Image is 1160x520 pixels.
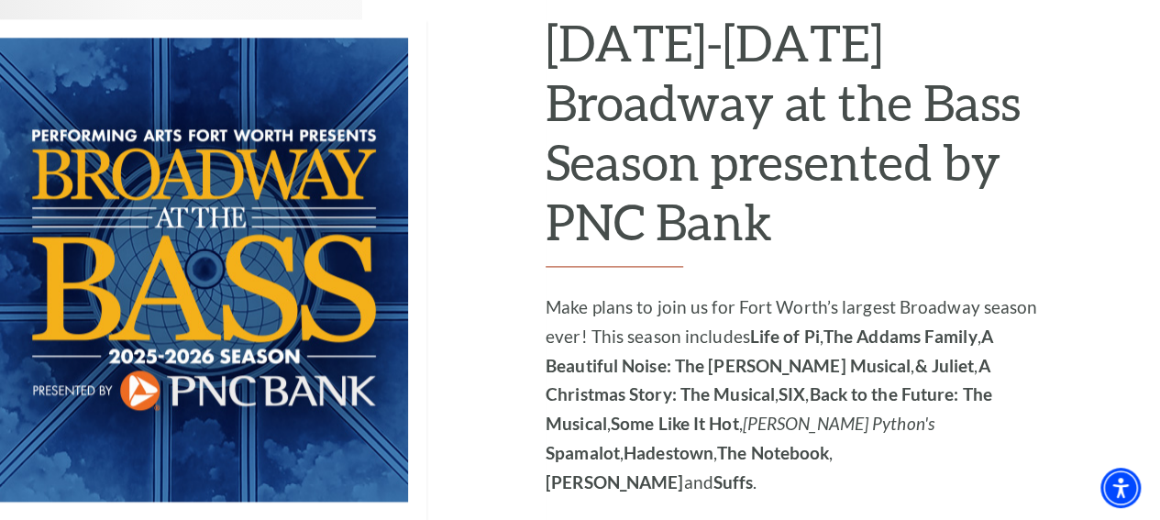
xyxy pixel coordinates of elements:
[546,383,992,434] strong: Back to the Future: The Musical
[546,355,989,405] strong: A Christmas Story: The Musical
[624,442,713,463] strong: Hadestown
[779,383,805,404] strong: SIX
[713,471,754,492] strong: Suffs
[611,413,739,434] strong: Some Like It Hot
[914,355,974,376] strong: & Juliet
[1100,468,1141,508] div: Accessibility Menu
[546,13,1041,266] h2: [DATE]-[DATE] Broadway at the Bass Season presented by PNC Bank
[546,326,993,376] strong: A Beautiful Noise: The [PERSON_NAME] Musical
[546,442,620,463] strong: Spamalot
[823,326,978,347] strong: The Addams Family
[546,293,1041,498] p: Make plans to join us for Fort Worth’s largest Broadway season ever! This season includes , , , ,...
[546,471,683,492] strong: [PERSON_NAME]
[717,442,829,463] strong: The Notebook
[750,326,820,347] strong: Life of Pi
[743,413,934,434] em: [PERSON_NAME] Python's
